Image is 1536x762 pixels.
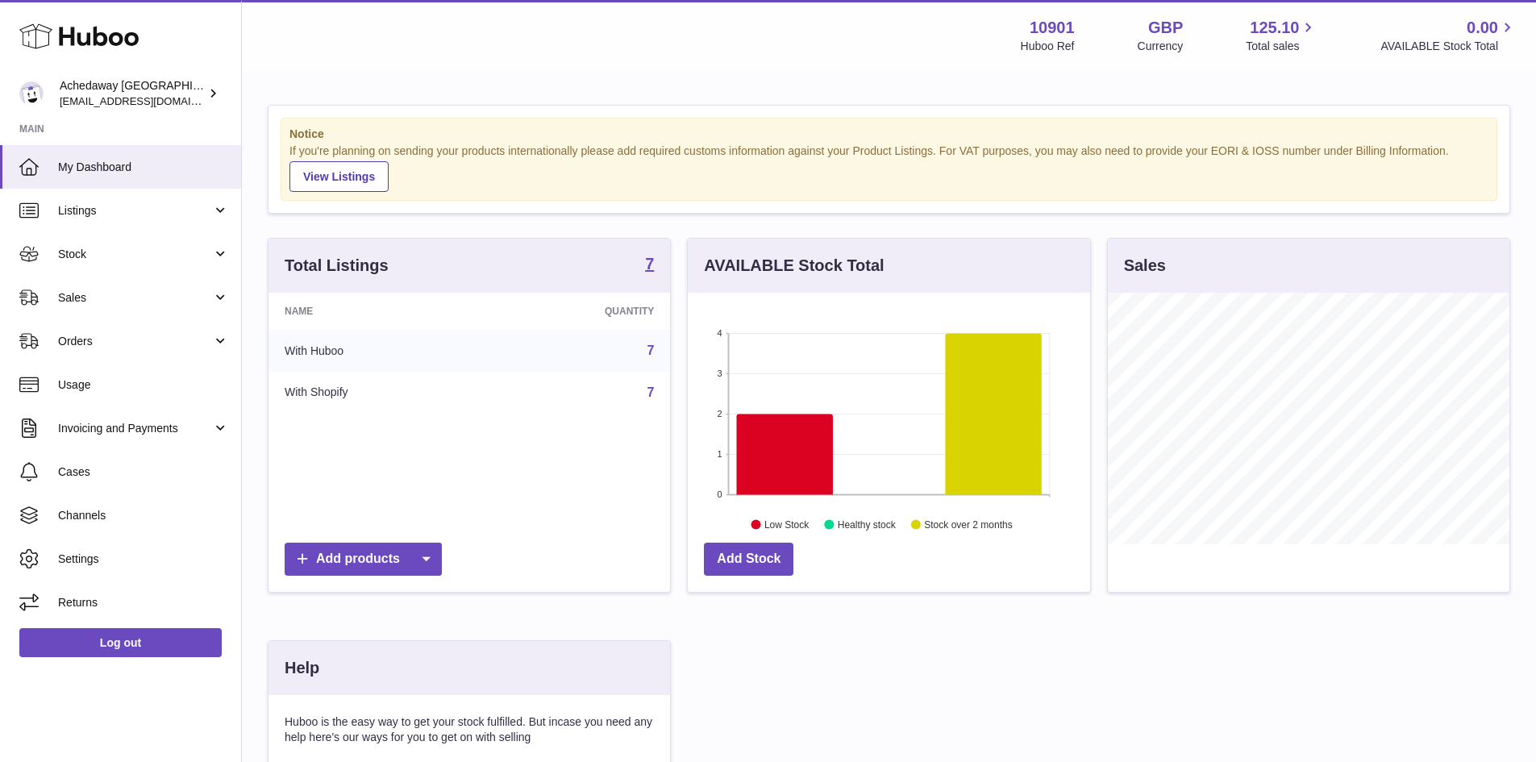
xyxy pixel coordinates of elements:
text: 3 [718,369,722,378]
strong: 7 [645,256,654,272]
th: Quantity [485,293,671,330]
th: Name [268,293,485,330]
span: 0.00 [1467,17,1498,39]
div: If you're planning on sending your products internationally please add required customs informati... [289,144,1488,192]
text: 4 [718,328,722,338]
span: Channels [58,508,229,523]
a: Log out [19,628,222,657]
span: AVAILABLE Stock Total [1380,39,1517,54]
span: Total sales [1246,39,1317,54]
a: 7 [647,344,654,357]
a: 125.10 Total sales [1246,17,1317,54]
h3: Total Listings [285,255,389,277]
span: Returns [58,595,229,610]
text: 1 [718,449,722,459]
a: 7 [645,256,654,275]
span: [EMAIL_ADDRESS][DOMAIN_NAME] [60,94,237,107]
img: admin@newpb.co.uk [19,81,44,106]
div: Huboo Ref [1021,39,1075,54]
a: 7 [647,385,654,399]
strong: 10901 [1030,17,1075,39]
text: Low Stock [764,518,810,530]
span: Cases [58,464,229,480]
h3: Help [285,657,319,679]
text: Stock over 2 months [925,518,1013,530]
text: 2 [718,409,722,418]
strong: GBP [1148,17,1183,39]
text: Healthy stock [838,518,897,530]
div: Achedaway [GEOGRAPHIC_DATA] [60,78,205,109]
span: Stock [58,247,212,262]
span: 125.10 [1250,17,1299,39]
text: 0 [718,489,722,499]
a: View Listings [289,161,389,192]
h3: AVAILABLE Stock Total [704,255,884,277]
h3: Sales [1124,255,1166,277]
div: Currency [1138,39,1184,54]
td: With Shopify [268,372,485,414]
td: With Huboo [268,330,485,372]
p: Huboo is the easy way to get your stock fulfilled. But incase you need any help here's our ways f... [285,714,654,745]
span: Orders [58,334,212,349]
strong: Notice [289,127,1488,142]
span: Settings [58,552,229,567]
a: Add Stock [704,543,793,576]
span: My Dashboard [58,160,229,175]
a: Add products [285,543,442,576]
span: Sales [58,290,212,306]
span: Usage [58,377,229,393]
span: Invoicing and Payments [58,421,212,436]
a: 0.00 AVAILABLE Stock Total [1380,17,1517,54]
span: Listings [58,203,212,219]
